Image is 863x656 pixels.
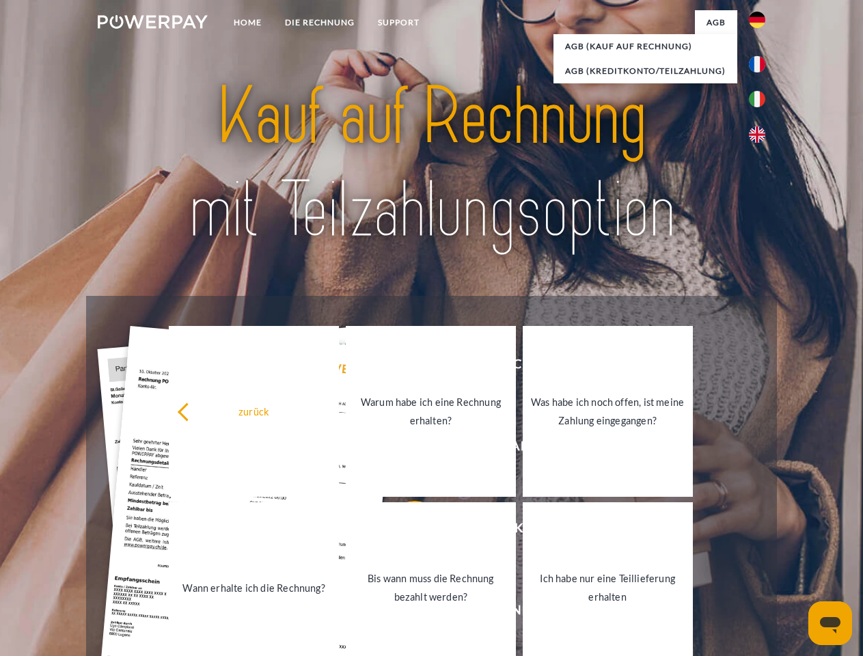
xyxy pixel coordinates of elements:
a: AGB (Kauf auf Rechnung) [553,34,737,59]
a: agb [695,10,737,35]
div: zurück [177,402,331,420]
a: DIE RECHNUNG [273,10,366,35]
img: title-powerpay_de.svg [131,66,732,262]
iframe: Schaltfläche zum Öffnen des Messaging-Fensters [808,601,852,645]
a: SUPPORT [366,10,431,35]
div: Was habe ich noch offen, ist meine Zahlung eingegangen? [531,393,685,430]
a: AGB (Kreditkonto/Teilzahlung) [553,59,737,83]
div: Wann erhalte ich die Rechnung? [177,578,331,597]
a: Was habe ich noch offen, ist meine Zahlung eingegangen? [523,326,693,497]
img: logo-powerpay-white.svg [98,15,208,29]
div: Bis wann muss die Rechnung bezahlt werden? [354,569,508,606]
img: de [749,12,765,28]
img: it [749,91,765,107]
a: Home [222,10,273,35]
div: Warum habe ich eine Rechnung erhalten? [354,393,508,430]
img: en [749,126,765,143]
img: fr [749,56,765,72]
div: Ich habe nur eine Teillieferung erhalten [531,569,685,606]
